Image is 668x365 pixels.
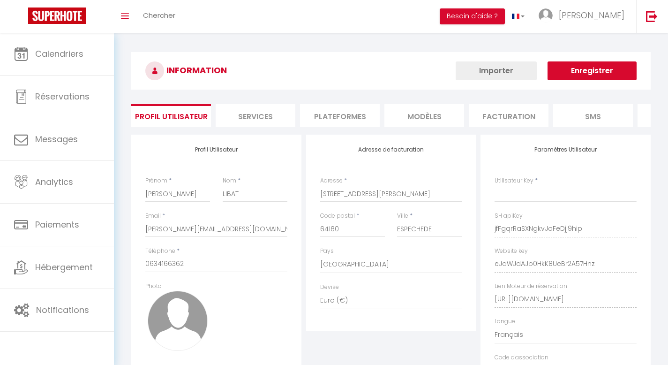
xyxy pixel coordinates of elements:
label: Téléphone [145,247,175,256]
button: Importer [456,61,537,80]
label: Photo [145,282,162,291]
label: Lien Moteur de réservation [495,282,567,291]
button: Ouvrir le widget de chat LiveChat [8,4,36,32]
li: MODÈLES [384,104,464,127]
h4: Profil Utilisateur [145,146,287,153]
img: logout [646,10,658,22]
label: Ville [397,212,408,221]
label: Adresse [320,176,343,185]
li: Plateformes [300,104,380,127]
img: avatar.png [148,291,208,351]
img: Super Booking [28,8,86,24]
li: Facturation [469,104,548,127]
li: Services [216,104,295,127]
button: Enregistrer [548,61,637,80]
label: Email [145,212,161,221]
span: Réservations [35,91,90,102]
button: Besoin d'aide ? [440,8,505,24]
span: Hébergement [35,261,93,273]
span: Paiements [35,219,79,230]
label: SH apiKey [495,212,523,221]
label: Langue [495,317,515,326]
label: Devise [320,283,339,292]
label: Utilisateur Key [495,176,533,185]
label: Code d'association [495,353,548,362]
li: SMS [553,104,633,127]
label: Website key [495,247,528,256]
li: Profil Utilisateur [131,104,211,127]
label: Nom [223,176,236,185]
label: Prénom [145,176,167,185]
span: Notifications [36,304,89,316]
label: Pays [320,247,334,256]
span: Chercher [143,10,175,20]
img: ... [539,8,553,23]
span: [PERSON_NAME] [559,9,624,21]
h4: Adresse de facturation [320,146,462,153]
h4: Paramètres Utilisateur [495,146,637,153]
span: Calendriers [35,48,83,60]
label: Code postal [320,212,355,221]
span: Analytics [35,176,73,188]
span: Messages [35,133,78,145]
h3: INFORMATION [131,52,651,90]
